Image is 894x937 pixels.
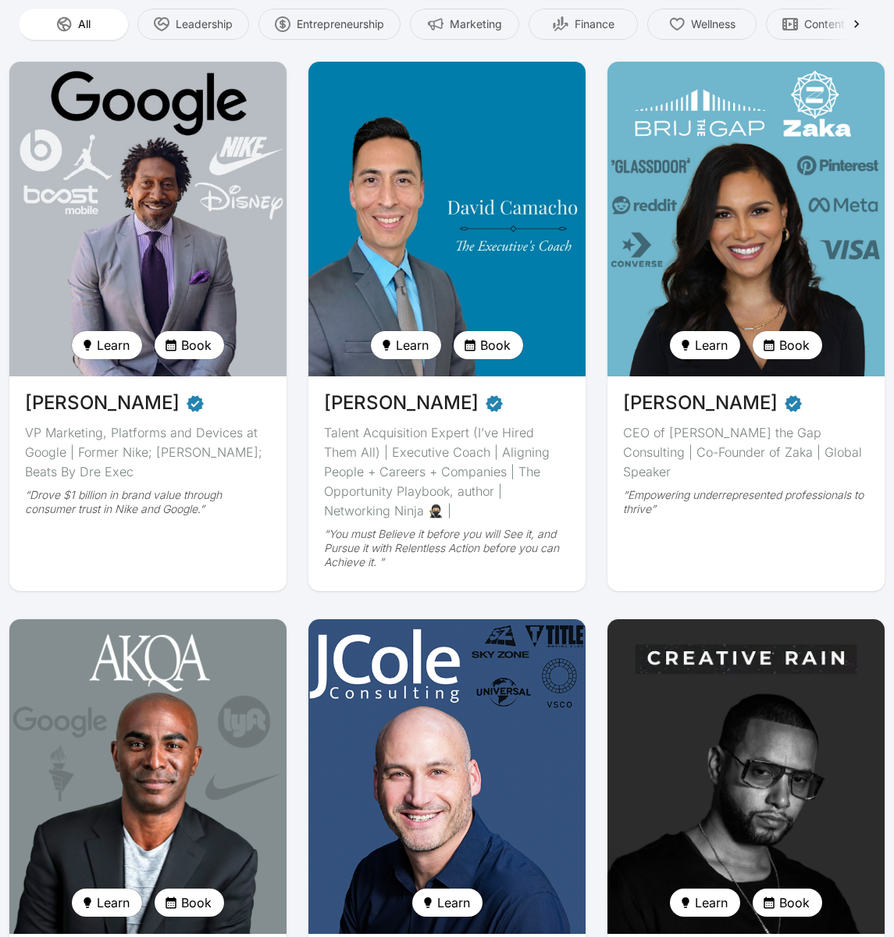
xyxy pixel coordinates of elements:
[485,389,504,417] span: Verified partner - David Camacho
[412,889,483,917] button: Learn
[371,331,441,359] button: Learn
[480,336,511,354] span: Book
[155,331,224,359] button: Book
[779,893,810,912] span: Book
[695,336,728,354] span: Learn
[78,16,91,32] span: All
[155,889,224,917] button: Book
[176,16,233,32] span: Leadership
[19,9,128,40] button: All
[275,16,290,32] img: Entrepreneurship
[410,9,519,40] button: Marketing
[9,62,287,376] img: avatar of Daryl Butler
[691,16,736,32] span: Wellness
[97,893,130,912] span: Learn
[784,389,803,417] span: Verified partner - Devika Brij
[72,331,142,359] button: Learn
[647,9,757,40] button: Wellness
[437,893,470,912] span: Learn
[324,527,570,569] div: “You must Believe it before you will See it, and Pursue it with Relentless Action before you can ...
[454,331,523,359] button: Book
[181,336,212,354] span: Book
[396,336,429,354] span: Learn
[669,16,685,32] img: Wellness
[670,889,740,917] button: Learn
[450,16,502,32] span: Marketing
[529,9,638,40] button: Finance
[804,16,891,32] span: Content Creation
[753,331,822,359] button: Book
[324,423,570,521] div: Talent Acquisition Expert (I’ve Hired Them All) | Executive Coach | Aligning People + Careers + C...
[670,331,740,359] button: Learn
[623,389,778,417] span: [PERSON_NAME]
[258,9,401,40] button: Entrepreneurship
[428,16,443,32] img: Marketing
[782,16,798,32] img: Content Creation
[308,62,586,376] img: avatar of David Camacho
[137,9,249,40] button: Leadership
[695,893,728,912] span: Learn
[753,889,822,917] button: Book
[623,488,869,516] div: “Empowering underrepresented professionals to thrive”
[324,389,479,417] span: [PERSON_NAME]
[154,16,169,32] img: Leadership
[186,389,205,417] span: Verified partner - Daryl Butler
[607,62,885,376] img: avatar of Devika Brij
[9,619,287,934] img: avatar of Jabari Hearn
[779,336,810,354] span: Book
[308,619,586,934] img: avatar of Josh Cole
[25,423,271,482] div: VP Marketing, Platforms and Devices at Google | Former Nike; [PERSON_NAME]; Beats By Dre Exec
[25,389,180,417] span: [PERSON_NAME]
[575,16,614,32] span: Finance
[56,16,72,32] img: All
[25,488,271,516] div: “Drove $1 billion in brand value through consumer trust in Nike and Google.”
[181,893,212,912] span: Book
[553,16,568,32] img: Finance
[297,16,384,32] span: Entrepreneurship
[623,423,869,482] div: CEO of [PERSON_NAME] the Gap Consulting | Co-Founder of Zaka | Global Speaker
[72,889,142,917] button: Learn
[97,336,130,354] span: Learn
